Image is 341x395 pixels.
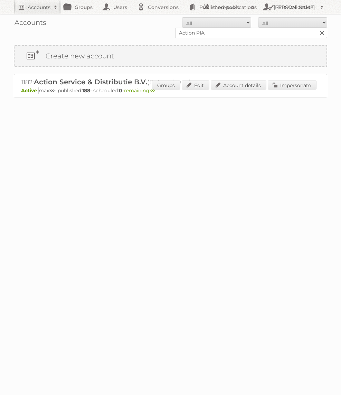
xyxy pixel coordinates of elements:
[152,81,180,90] a: Groups
[28,4,50,11] h2: Accounts
[124,87,155,94] span: remaining:
[119,87,122,94] strong: 0
[211,81,266,90] a: Account details
[50,87,55,94] strong: ∞
[213,4,248,11] h2: More tools
[272,4,317,11] h2: [PERSON_NAME]
[82,87,90,94] strong: 188
[34,78,147,86] span: Action Service & Distributie B.V.
[268,81,316,90] a: Impersonate
[21,78,263,87] h2: 1182: (Enterprise ∞)
[15,46,326,66] a: Create new account
[21,87,320,94] p: max: - published: - scheduled: -
[150,87,155,94] strong: ∞
[182,81,209,90] a: Edit
[21,87,39,94] span: Active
